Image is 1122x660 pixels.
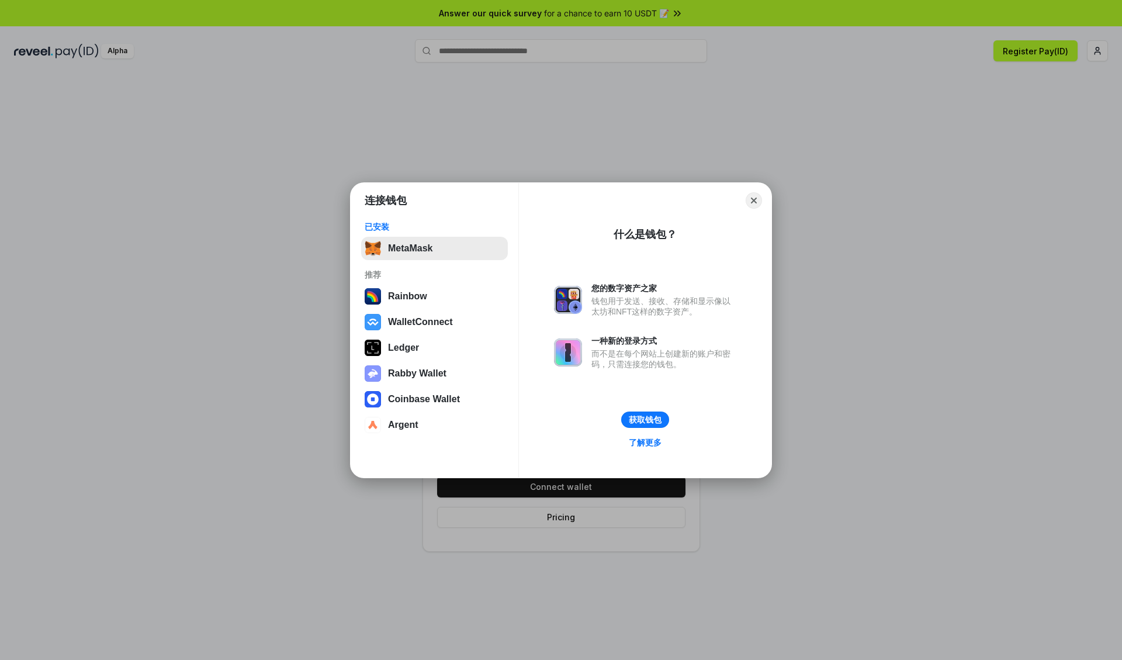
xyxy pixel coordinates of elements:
[629,414,662,425] div: 获取钱包
[365,340,381,356] img: svg+xml,%3Csvg%20xmlns%3D%22http%3A%2F%2Fwww.w3.org%2F2000%2Fsvg%22%20width%3D%2228%22%20height%3...
[591,283,736,293] div: 您的数字资产之家
[365,391,381,407] img: svg+xml,%3Csvg%20width%3D%2228%22%20height%3D%2228%22%20viewBox%3D%220%200%2028%2028%22%20fill%3D...
[361,362,508,385] button: Rabby Wallet
[591,348,736,369] div: 而不是在每个网站上创建新的账户和密码，只需连接您的钱包。
[361,285,508,308] button: Rainbow
[629,437,662,448] div: 了解更多
[361,388,508,411] button: Coinbase Wallet
[361,336,508,360] button: Ledger
[388,420,418,430] div: Argent
[591,296,736,317] div: 钱包用于发送、接收、存储和显示像以太坊和NFT这样的数字资产。
[388,343,419,353] div: Ledger
[365,193,407,208] h1: 连接钱包
[365,240,381,257] img: svg+xml,%3Csvg%20fill%3D%22none%22%20height%3D%2233%22%20viewBox%3D%220%200%2035%2033%22%20width%...
[388,368,446,379] div: Rabby Wallet
[746,192,762,209] button: Close
[554,286,582,314] img: svg+xml,%3Csvg%20xmlns%3D%22http%3A%2F%2Fwww.w3.org%2F2000%2Fsvg%22%20fill%3D%22none%22%20viewBox...
[361,237,508,260] button: MetaMask
[591,336,736,346] div: 一种新的登录方式
[365,288,381,305] img: svg+xml,%3Csvg%20width%3D%22120%22%20height%3D%22120%22%20viewBox%3D%220%200%20120%20120%22%20fil...
[365,314,381,330] img: svg+xml,%3Csvg%20width%3D%2228%22%20height%3D%2228%22%20viewBox%3D%220%200%2028%2028%22%20fill%3D...
[365,365,381,382] img: svg+xml,%3Csvg%20xmlns%3D%22http%3A%2F%2Fwww.w3.org%2F2000%2Fsvg%22%20fill%3D%22none%22%20viewBox...
[365,222,504,232] div: 已安装
[361,310,508,334] button: WalletConnect
[621,412,669,428] button: 获取钱包
[614,227,677,241] div: 什么是钱包？
[388,291,427,302] div: Rainbow
[388,317,453,327] div: WalletConnect
[622,435,669,450] a: 了解更多
[554,338,582,367] img: svg+xml,%3Csvg%20xmlns%3D%22http%3A%2F%2Fwww.w3.org%2F2000%2Fsvg%22%20fill%3D%22none%22%20viewBox...
[365,269,504,280] div: 推荐
[388,243,432,254] div: MetaMask
[365,417,381,433] img: svg+xml,%3Csvg%20width%3D%2228%22%20height%3D%2228%22%20viewBox%3D%220%200%2028%2028%22%20fill%3D...
[388,394,460,405] div: Coinbase Wallet
[361,413,508,437] button: Argent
